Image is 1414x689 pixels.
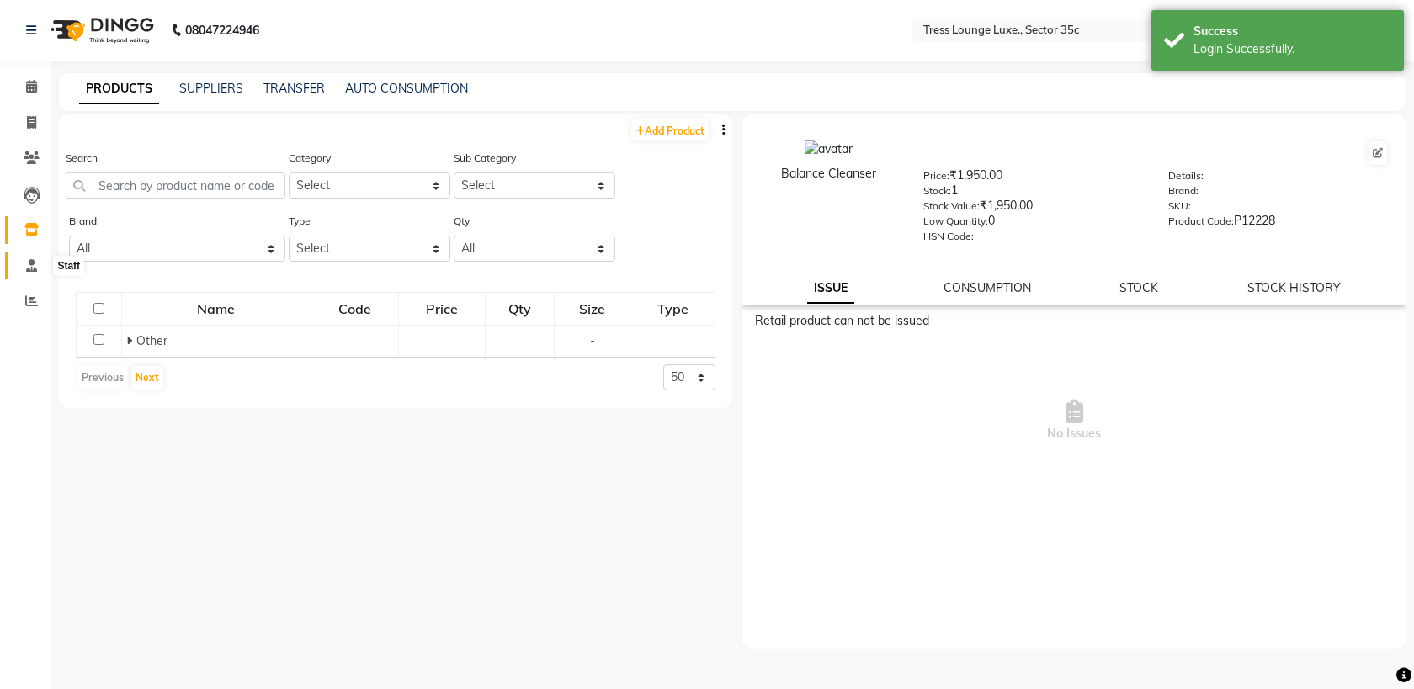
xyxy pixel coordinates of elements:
[923,214,988,229] label: Low Quantity:
[312,294,397,324] div: Code
[69,214,97,229] label: Brand
[486,294,554,324] div: Qty
[923,212,1144,236] div: 0
[53,256,84,276] div: Staff
[807,273,854,304] a: ISSUE
[400,294,483,324] div: Price
[1193,23,1391,40] div: Success
[126,333,136,348] span: Expand Row
[79,74,159,104] a: PRODUCTS
[289,214,311,229] label: Type
[1247,280,1341,295] a: STOCK HISTORY
[1193,40,1391,58] div: Login Successfully.
[631,294,714,324] div: Type
[631,119,709,140] a: Add Product
[923,199,980,214] label: Stock Value:
[136,333,167,348] span: Other
[1168,199,1191,214] label: SKU:
[923,229,974,244] label: HSN Code:
[555,294,629,324] div: Size
[923,168,949,183] label: Price:
[185,7,259,54] b: 08047224946
[944,280,1031,295] a: CONSUMPTION
[755,312,1393,330] div: Retail product can not be issued
[923,197,1144,220] div: ₹1,950.00
[1168,214,1234,229] label: Product Code:
[923,183,951,199] label: Stock:
[1119,280,1158,295] a: STOCK
[590,333,595,348] span: -
[923,167,1144,190] div: ₹1,950.00
[923,182,1144,205] div: 1
[1168,168,1204,183] label: Details:
[179,81,243,96] a: SUPPLIERS
[131,366,163,390] button: Next
[289,151,331,166] label: Category
[755,337,1393,505] span: No Issues
[66,151,98,166] label: Search
[66,172,285,199] input: Search by product name or code
[759,165,898,183] div: Balance Cleanser
[43,7,158,54] img: logo
[805,140,853,158] img: avatar
[263,81,325,96] a: TRANSFER
[123,294,310,324] div: Name
[345,81,468,96] a: AUTO CONSUMPTION
[454,151,516,166] label: Sub Category
[1168,183,1199,199] label: Brand:
[454,214,470,229] label: Qty
[1168,212,1389,236] div: P12228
